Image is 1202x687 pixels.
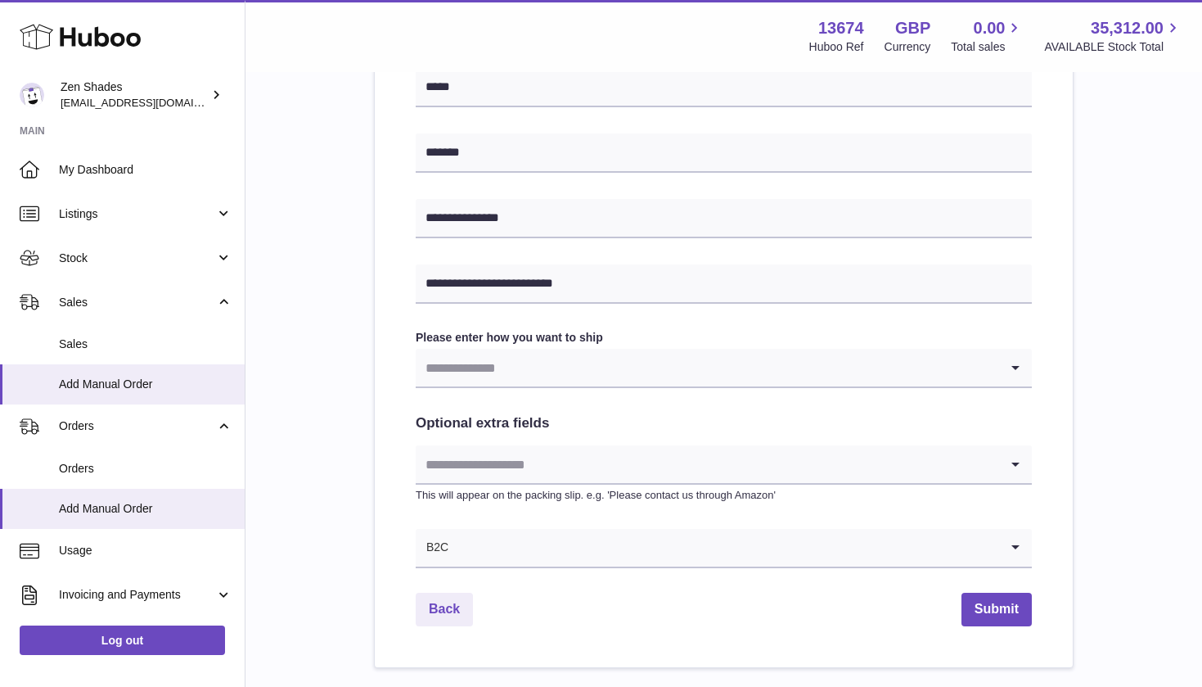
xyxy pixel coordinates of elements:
[59,337,232,352] span: Sales
[20,626,225,655] a: Log out
[59,251,215,266] span: Stock
[59,418,215,434] span: Orders
[59,377,232,392] span: Add Manual Order
[1091,17,1164,39] span: 35,312.00
[1044,39,1182,55] span: AVAILABLE Stock Total
[974,17,1006,39] span: 0.00
[59,295,215,310] span: Sales
[818,17,864,39] strong: 13674
[895,17,930,39] strong: GBP
[59,543,232,558] span: Usage
[416,445,999,483] input: Search for option
[59,501,232,517] span: Add Manual Order
[416,529,1032,568] div: Search for option
[416,414,1032,433] h2: Optional extra fields
[20,83,44,107] img: hristo@zenshades.co.uk
[951,39,1024,55] span: Total sales
[416,488,1032,503] p: This will appear on the packing slip. e.g. 'Please contact us through Amazon'
[59,587,215,603] span: Invoicing and Payments
[416,330,1032,346] label: Please enter how you want to ship
[416,349,1032,388] div: Search for option
[61,96,241,109] span: [EMAIL_ADDRESS][DOMAIN_NAME]
[59,461,232,477] span: Orders
[951,17,1024,55] a: 0.00 Total sales
[59,206,215,222] span: Listings
[59,162,232,178] span: My Dashboard
[885,39,931,55] div: Currency
[61,79,208,111] div: Zen Shades
[416,445,1032,485] div: Search for option
[416,349,999,386] input: Search for option
[416,529,449,567] span: B2C
[809,39,864,55] div: Huboo Ref
[961,593,1032,626] button: Submit
[416,593,473,626] a: Back
[1044,17,1182,55] a: 35,312.00 AVAILABLE Stock Total
[449,529,999,567] input: Search for option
